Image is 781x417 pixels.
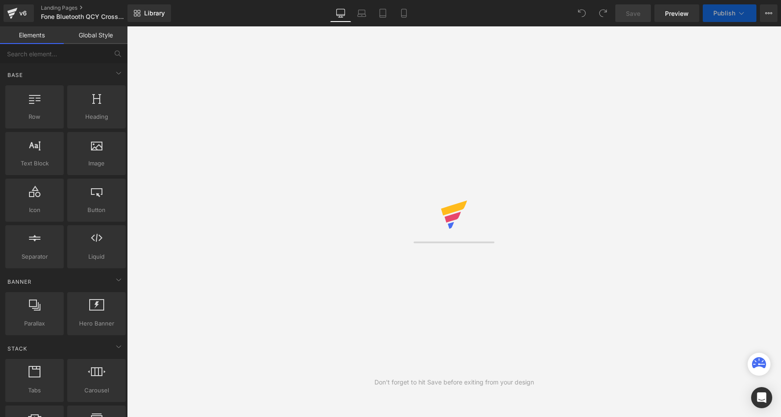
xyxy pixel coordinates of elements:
span: Carousel [70,386,123,395]
span: Preview [665,9,689,18]
div: Open Intercom Messenger [751,387,772,408]
span: Icon [8,205,61,215]
a: Landing Pages [41,4,142,11]
span: Heading [70,112,123,121]
button: Redo [594,4,612,22]
a: Global Style [64,26,127,44]
button: Publish [703,4,756,22]
div: Don't forget to hit Save before exiting from your design [374,377,534,387]
span: Text Block [8,159,61,168]
button: More [760,4,777,22]
a: Laptop [351,4,372,22]
a: Mobile [393,4,414,22]
a: v6 [4,4,34,22]
span: Library [144,9,165,17]
span: Image [70,159,123,168]
span: Fone Bluetooth QCY Crossky GTR2 | QCY-[GEOGRAPHIC_DATA]™ Loja Oficial [41,13,125,20]
span: Publish [713,10,735,17]
span: Parallax [8,319,61,328]
span: Separator [8,252,61,261]
div: v6 [18,7,29,19]
span: Row [8,112,61,121]
span: Save [626,9,640,18]
span: Banner [7,278,33,286]
span: Base [7,71,24,79]
a: Tablet [372,4,393,22]
a: New Library [127,4,171,22]
a: Desktop [330,4,351,22]
span: Tabs [8,386,61,395]
span: Liquid [70,252,123,261]
span: Button [70,205,123,215]
button: Undo [573,4,591,22]
span: Hero Banner [70,319,123,328]
a: Preview [654,4,699,22]
span: Stack [7,344,28,353]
